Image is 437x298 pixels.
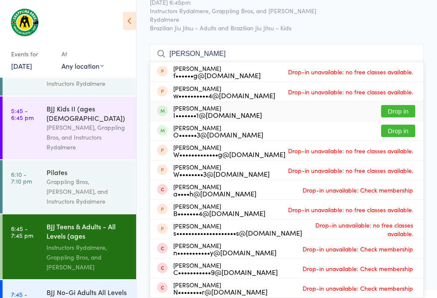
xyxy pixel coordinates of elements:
[173,124,263,138] div: [PERSON_NAME]
[173,170,270,177] div: W••••••••3@[DOMAIN_NAME]
[150,6,411,15] span: Instructors Rydalmere, Grappling Bros, and [PERSON_NAME]
[286,144,415,157] span: Drop-in unavailable: no free classes available.
[11,47,53,61] div: Events for
[11,107,34,121] time: 5:45 - 6:45 pm
[11,225,33,239] time: 6:45 - 7:45 pm
[173,222,302,236] div: [PERSON_NAME]
[381,125,415,137] button: Drop in
[173,281,268,295] div: [PERSON_NAME]
[173,164,270,177] div: [PERSON_NAME]
[286,203,415,216] span: Drop-in unavailable: no free classes available.
[3,96,136,159] a: 5:45 -6:45 pmBJJ Kids II (ages [DEMOGRAPHIC_DATA])[PERSON_NAME], Grappling Bros, and Instructors ...
[173,249,277,256] div: n•••••••••••y@[DOMAIN_NAME]
[300,262,415,275] span: Drop-in unavailable: Check membership
[11,171,32,184] time: 6:10 - 7:10 pm
[173,72,261,79] div: f••••••g@[DOMAIN_NAME]
[3,160,136,213] a: 6:10 -7:10 pmPilatesGrappling Bros, [PERSON_NAME], and Instructors Rydalmere
[173,85,275,99] div: [PERSON_NAME]
[150,44,424,64] input: Search
[173,203,265,216] div: [PERSON_NAME]
[173,210,265,216] div: B•••••••4@[DOMAIN_NAME]
[61,61,104,70] div: Any location
[47,167,129,177] div: Pilates
[173,151,286,158] div: W•••••••••••••g@[DOMAIN_NAME]
[9,6,41,38] img: Grappling Bros Rydalmere
[300,282,415,295] span: Drop-in unavailable: Check membership
[11,61,32,70] a: [DATE]
[173,111,262,118] div: I•••••••1@[DOMAIN_NAME]
[47,242,129,272] div: Instructors Rydalmere, Grappling Bros, and [PERSON_NAME]
[286,65,415,78] span: Drop-in unavailable: no free classes available.
[286,164,415,177] span: Drop-in unavailable: no free classes available.
[381,105,415,117] button: Drop in
[173,262,278,275] div: [PERSON_NAME]
[173,269,278,275] div: C•••••••••••9@[DOMAIN_NAME]
[150,15,411,23] span: Rydalmere
[150,23,424,32] span: Brazilian Jiu Jitsu - Adults and Brazilian Jiu Jitsu - Kids
[173,288,268,295] div: N••••••••r@[DOMAIN_NAME]
[173,144,286,158] div: [PERSON_NAME]
[300,242,415,255] span: Drop-in unavailable: Check membership
[47,222,129,242] div: BJJ Teens & Adults - All Levels (ages [DEMOGRAPHIC_DATA]+)
[300,184,415,196] span: Drop-in unavailable: Check membership
[3,214,136,279] a: 6:45 -7:45 pmBJJ Teens & Adults - All Levels (ages [DEMOGRAPHIC_DATA]+)Instructors Rydalmere, Gra...
[47,104,129,123] div: BJJ Kids II (ages [DEMOGRAPHIC_DATA])
[173,190,256,197] div: a••••h@[DOMAIN_NAME]
[47,177,129,206] div: Grappling Bros, [PERSON_NAME], and Instructors Rydalmere
[173,242,277,256] div: [PERSON_NAME]
[302,219,415,240] span: Drop-in unavailable: no free classes available.
[173,229,302,236] div: s••••••••••••••••••••s@[DOMAIN_NAME]
[173,131,263,138] div: O••••••3@[DOMAIN_NAME]
[173,183,256,197] div: [PERSON_NAME]
[61,47,104,61] div: At
[47,123,129,152] div: [PERSON_NAME], Grappling Bros, and Instructors Rydalmere
[173,65,261,79] div: [PERSON_NAME]
[173,92,275,99] div: w••••••••••4@[DOMAIN_NAME]
[173,105,262,118] div: [PERSON_NAME]
[286,85,415,98] span: Drop-in unavailable: no free classes available.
